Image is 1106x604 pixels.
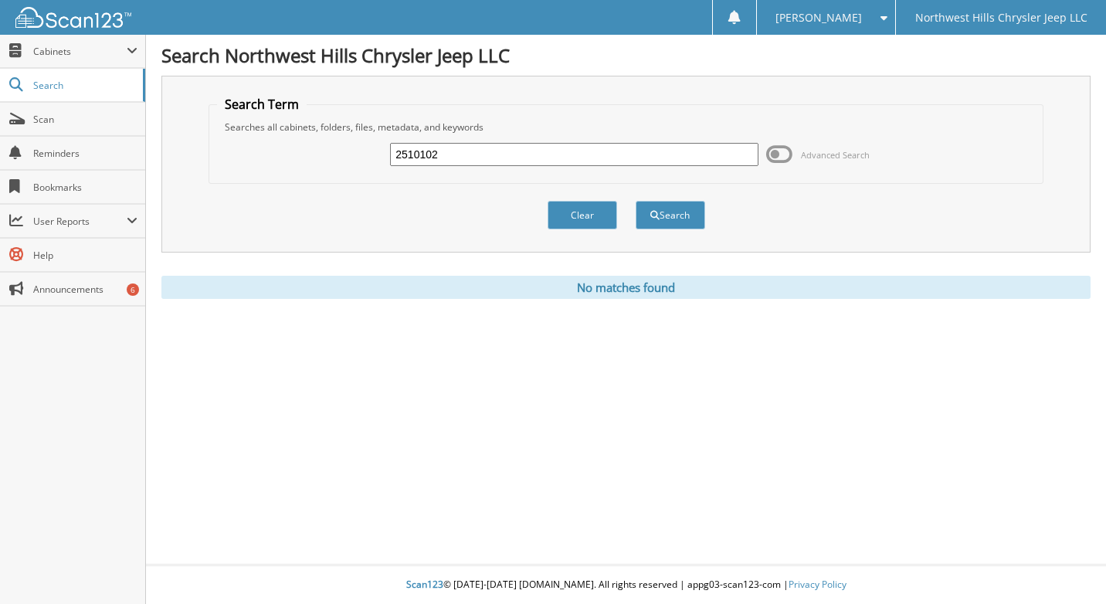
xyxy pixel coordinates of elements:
[775,13,862,22] span: [PERSON_NAME]
[33,79,135,92] span: Search
[33,181,137,194] span: Bookmarks
[548,201,617,229] button: Clear
[801,149,870,161] span: Advanced Search
[33,45,127,58] span: Cabinets
[915,13,1087,22] span: Northwest Hills Chrysler Jeep LLC
[406,578,443,591] span: Scan123
[33,215,127,228] span: User Reports
[636,201,705,229] button: Search
[33,249,137,262] span: Help
[789,578,846,591] a: Privacy Policy
[127,283,139,296] div: 6
[33,113,137,126] span: Scan
[217,96,307,113] legend: Search Term
[33,283,137,296] span: Announcements
[161,276,1091,299] div: No matches found
[161,42,1091,68] h1: Search Northwest Hills Chrysler Jeep LLC
[33,147,137,160] span: Reminders
[146,566,1106,604] div: © [DATE]-[DATE] [DOMAIN_NAME]. All rights reserved | appg03-scan123-com |
[1029,530,1106,604] iframe: Chat Widget
[15,7,131,28] img: scan123-logo-white.svg
[217,120,1035,134] div: Searches all cabinets, folders, files, metadata, and keywords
